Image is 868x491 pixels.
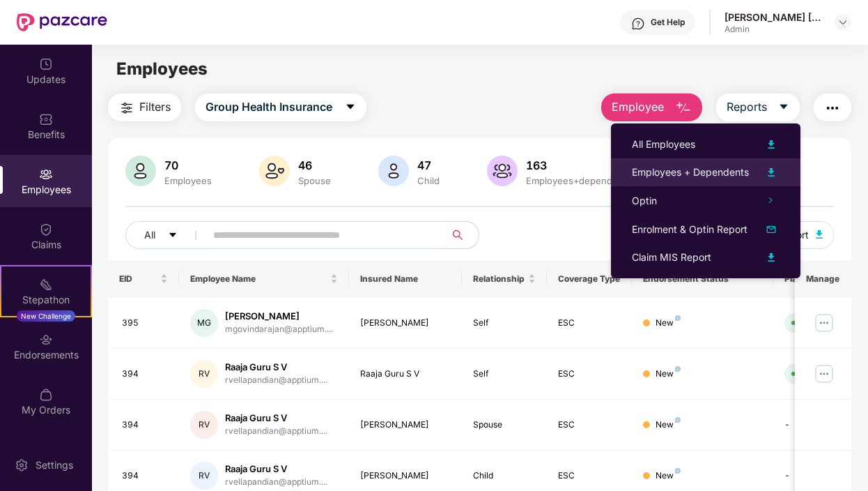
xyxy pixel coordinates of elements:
div: Spouse [473,418,536,432]
th: Employee Name [179,260,349,298]
div: 163 [523,158,634,172]
div: ESC [558,317,621,330]
img: svg+xml;base64,PHN2ZyB4bWxucz0iaHR0cDovL3d3dy53My5vcmcvMjAwMC9zdmciIHdpZHRoPSI4IiBoZWlnaHQ9IjgiIH... [675,315,681,321]
th: Manage [795,260,851,298]
div: Raaja Guru S V [360,368,451,381]
th: Relationship [462,260,547,298]
img: svg+xml;base64,PHN2ZyBpZD0iRW1wbG95ZWVzIiB4bWxucz0iaHR0cDovL3d3dy53My5vcmcvMjAwMC9zdmciIHdpZHRoPS... [39,167,53,181]
button: Group Health Insurancecaret-down [195,93,366,121]
img: svg+xml;base64,PHN2ZyB4bWxucz0iaHR0cDovL3d3dy53My5vcmcvMjAwMC9zdmciIHhtbG5zOnhsaW5rPSJodHRwOi8vd3... [763,136,780,153]
div: All Employees [632,137,695,152]
div: [PERSON_NAME] [360,418,451,432]
div: RV [190,462,218,490]
img: manageButton [813,363,835,385]
img: manageButton [813,312,835,334]
img: svg+xml;base64,PHN2ZyBpZD0iVXBkYXRlZCIgeG1sbnM9Imh0dHA6Ly93d3cudzMub3JnLzIwMDAvc3ZnIiB3aWR0aD0iMj... [39,57,53,71]
div: ESC [558,418,621,432]
div: New [656,368,681,381]
div: Get Help [651,17,685,28]
div: Settings [31,458,77,472]
span: Optin [632,195,657,206]
img: svg+xml;base64,PHN2ZyB4bWxucz0iaHR0cDovL3d3dy53My5vcmcvMjAwMC9zdmciIHdpZHRoPSIyNCIgaGVpZ2h0PSIyNC... [118,100,135,116]
div: mgovindarajan@apptium.... [225,323,333,336]
img: svg+xml;base64,PHN2ZyB4bWxucz0iaHR0cDovL3d3dy53My5vcmcvMjAwMC9zdmciIHdpZHRoPSI4IiBoZWlnaHQ9IjgiIH... [675,417,681,423]
div: 395 [122,317,168,330]
div: Enrolment & Optin Report [632,222,747,237]
div: 47 [414,158,442,172]
div: New [656,317,681,330]
button: Filters [108,93,181,121]
div: Employees + Dependents [632,165,749,180]
img: svg+xml;base64,PHN2ZyB4bWxucz0iaHR0cDovL3d3dy53My5vcmcvMjAwMC9zdmciIHhtbG5zOnhsaW5rPSJodHRwOi8vd3... [675,100,692,116]
div: [PERSON_NAME] [360,317,451,330]
img: svg+xml;base64,PHN2ZyB4bWxucz0iaHR0cDovL3d3dy53My5vcmcvMjAwMC9zdmciIHhtbG5zOnhsaW5rPSJodHRwOi8vd3... [378,156,409,186]
button: Allcaret-down [125,221,210,249]
div: Employees+dependents [523,175,634,186]
img: svg+xml;base64,PHN2ZyB4bWxucz0iaHR0cDovL3d3dy53My5vcmcvMjAwMC9zdmciIHhtbG5zOnhsaW5rPSJodHRwOi8vd3... [763,164,780,181]
span: Reports [727,98,767,116]
img: svg+xml;base64,PHN2ZyBpZD0iSGVscC0zMngzMiIgeG1sbnM9Imh0dHA6Ly93d3cudzMub3JnLzIwMDAvc3ZnIiB3aWR0aD... [631,17,645,31]
button: Reportscaret-down [716,93,800,121]
div: 70 [162,158,215,172]
img: svg+xml;base64,PHN2ZyB4bWxucz0iaHR0cDovL3d3dy53My5vcmcvMjAwMC9zdmciIHhtbG5zOnhsaW5rPSJodHRwOi8vd3... [259,156,290,186]
span: caret-down [778,101,789,114]
span: Group Health Insurance [206,98,332,116]
div: [PERSON_NAME] [PERSON_NAME] [724,10,822,24]
img: svg+xml;base64,PHN2ZyBpZD0iRW5kb3JzZW1lbnRzIiB4bWxucz0iaHR0cDovL3d3dy53My5vcmcvMjAwMC9zdmciIHdpZH... [39,333,53,347]
div: Admin [724,24,822,35]
img: svg+xml;base64,PHN2ZyBpZD0iRHJvcGRvd24tMzJ4MzIiIHhtbG5zPSJodHRwOi8vd3d3LnczLm9yZy8yMDAwL3N2ZyIgd2... [837,17,848,28]
div: Employees [162,175,215,186]
span: Relationship [473,273,525,285]
span: All [144,227,155,243]
img: svg+xml;base64,PHN2ZyB4bWxucz0iaHR0cDovL3d3dy53My5vcmcvMjAwMC9zdmciIHhtbG5zOnhsaW5rPSJodHRwOi8vd3... [816,230,823,239]
div: New [656,418,681,432]
div: New [656,469,681,483]
div: MG [190,309,218,337]
span: right [767,197,774,204]
div: Self [473,368,536,381]
span: Filters [139,98,171,116]
span: search [444,229,472,241]
div: RV [190,411,218,439]
div: RV [190,360,218,388]
span: caret-down [168,230,178,241]
div: [PERSON_NAME] [225,310,333,323]
img: svg+xml;base64,PHN2ZyB4bWxucz0iaHR0cDovL3d3dy53My5vcmcvMjAwMC9zdmciIHhtbG5zOnhsaW5rPSJodHRwOi8vd3... [763,249,780,266]
div: Raaja Guru S V [225,361,327,374]
button: Employee [601,93,702,121]
div: [PERSON_NAME] [360,469,451,483]
th: EID [108,260,179,298]
span: Employee Name [190,273,327,285]
div: rvellapandian@apptium.... [225,374,327,387]
div: Self [473,317,536,330]
div: ESC [558,469,621,483]
img: svg+xml;base64,PHN2ZyB4bWxucz0iaHR0cDovL3d3dy53My5vcmcvMjAwMC9zdmciIHhtbG5zOnhsaW5rPSJodHRwOi8vd3... [763,221,780,238]
img: New Pazcare Logo [17,13,107,31]
img: svg+xml;base64,PHN2ZyBpZD0iQ2xhaW0iIHhtbG5zPSJodHRwOi8vd3d3LnczLm9yZy8yMDAwL3N2ZyIgd2lkdGg9IjIwIi... [39,222,53,236]
div: Stepathon [1,293,91,307]
th: Coverage Type [547,260,632,298]
img: svg+xml;base64,PHN2ZyB4bWxucz0iaHR0cDovL3d3dy53My5vcmcvMjAwMC9zdmciIHhtbG5zOnhsaW5rPSJodHRwOi8vd3... [125,156,156,186]
th: Insured Name [349,260,463,298]
img: svg+xml;base64,PHN2ZyBpZD0iQmVuZWZpdHMiIHhtbG5zPSJodHRwOi8vd3d3LnczLm9yZy8yMDAwL3N2ZyIgd2lkdGg9Ij... [39,112,53,126]
button: search [444,221,479,249]
img: svg+xml;base64,PHN2ZyB4bWxucz0iaHR0cDovL3d3dy53My5vcmcvMjAwMC9zdmciIHdpZHRoPSIyMSIgaGVpZ2h0PSIyMC... [39,278,53,292]
div: Raaja Guru S V [225,462,327,476]
img: svg+xml;base64,PHN2ZyBpZD0iU2V0dGluZy0yMHgyMCIgeG1sbnM9Imh0dHA6Ly93d3cudzMub3JnLzIwMDAvc3ZnIiB3aW... [15,458,29,472]
div: Child [414,175,442,186]
div: 394 [122,418,168,432]
div: Spouse [295,175,334,186]
div: 394 [122,469,168,483]
img: svg+xml;base64,PHN2ZyB4bWxucz0iaHR0cDovL3d3dy53My5vcmcvMjAwMC9zdmciIHdpZHRoPSIyNCIgaGVpZ2h0PSIyNC... [824,100,841,116]
img: svg+xml;base64,PHN2ZyB4bWxucz0iaHR0cDovL3d3dy53My5vcmcvMjAwMC9zdmciIHdpZHRoPSI4IiBoZWlnaHQ9IjgiIH... [675,468,681,474]
div: 46 [295,158,334,172]
div: Raaja Guru S V [225,411,327,425]
div: ESC [558,368,621,381]
div: Claim MIS Report [632,250,711,265]
span: caret-down [345,101,356,114]
div: 394 [122,368,168,381]
div: New Challenge [17,310,75,322]
img: svg+xml;base64,PHN2ZyBpZD0iTXlfT3JkZXJzIiBkYXRhLW5hbWU9Ik15IE9yZGVycyIgeG1sbnM9Imh0dHA6Ly93d3cudz... [39,388,53,402]
img: svg+xml;base64,PHN2ZyB4bWxucz0iaHR0cDovL3d3dy53My5vcmcvMjAwMC9zdmciIHdpZHRoPSI4IiBoZWlnaHQ9IjgiIH... [675,366,681,372]
div: rvellapandian@apptium.... [225,476,327,489]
